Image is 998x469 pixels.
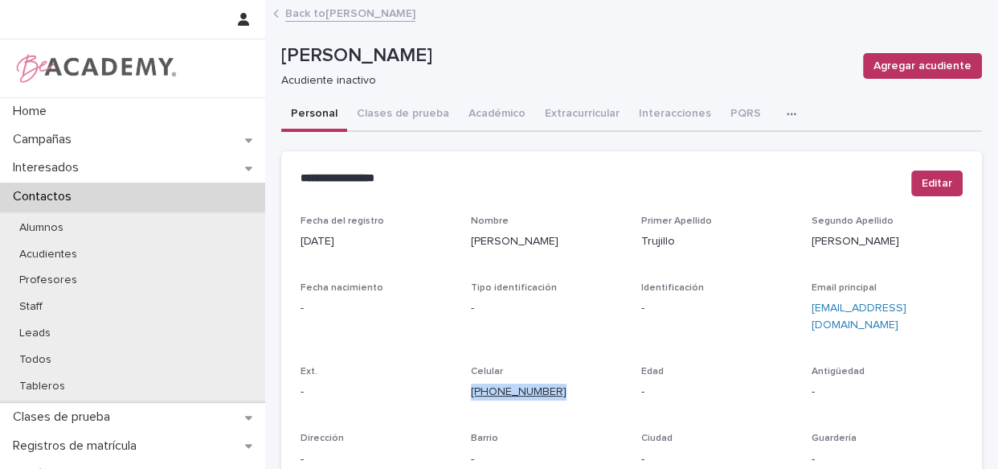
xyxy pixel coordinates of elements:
button: Académico [459,98,535,132]
p: [PERSON_NAME] [812,233,963,250]
span: Primer Apellido [641,216,712,226]
p: Alumnos [6,221,76,235]
a: Back to[PERSON_NAME] [285,3,415,22]
p: - [301,384,452,401]
button: Personal [281,98,347,132]
p: [DATE] [301,233,452,250]
button: PQRS [721,98,771,132]
span: Ext. [301,367,317,376]
p: Campañas [6,132,84,147]
span: Edad [641,367,664,376]
span: Dirección [301,434,344,443]
span: Email principal [812,283,877,293]
p: - [641,451,792,468]
button: Editar [911,171,963,196]
p: - [812,384,963,401]
p: - [471,451,622,468]
button: Clases de prueba [347,98,459,132]
span: Fecha nacimiento [301,283,383,293]
p: Acudientes [6,248,90,261]
p: - [301,451,452,468]
p: Tableros [6,380,78,393]
p: Clases de prueba [6,409,123,425]
span: Nombre [471,216,509,226]
a: [EMAIL_ADDRESS][DOMAIN_NAME] [812,302,906,331]
p: - [641,300,792,317]
span: Barrio [471,434,498,443]
p: Profesores [6,274,90,287]
span: Ciudad [641,434,673,443]
p: Home [6,104,59,119]
button: Extracurricular [535,98,629,132]
span: Antigüedad [812,367,865,376]
p: Interesados [6,160,92,175]
p: Trujillo [641,233,792,250]
span: Agregar acudiente [873,58,971,74]
p: Leads [6,327,63,340]
span: Editar [922,175,952,191]
span: Celular [471,367,503,376]
p: Contactos [6,189,84,204]
button: Agregar acudiente [863,53,982,79]
span: Segundo Apellido [812,216,894,226]
p: Todos [6,353,64,367]
span: Tipo identificación [471,283,557,293]
p: - [812,451,963,468]
span: Guardería [812,434,857,443]
img: WPrjXfSUmiLcdUfaYY4Q [13,52,178,84]
span: Identificación [641,283,704,293]
p: - [641,384,792,401]
p: Acudiente inactivo [281,74,844,88]
button: Interacciones [629,98,721,132]
a: [PHONE_NUMBER] [471,386,566,397]
p: - [301,300,452,317]
p: - [471,300,622,317]
p: Registros de matrícula [6,438,149,454]
span: Fecha del registro [301,216,384,226]
p: [PERSON_NAME] [471,233,622,250]
p: Staff [6,300,55,314]
p: [PERSON_NAME] [281,44,850,68]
